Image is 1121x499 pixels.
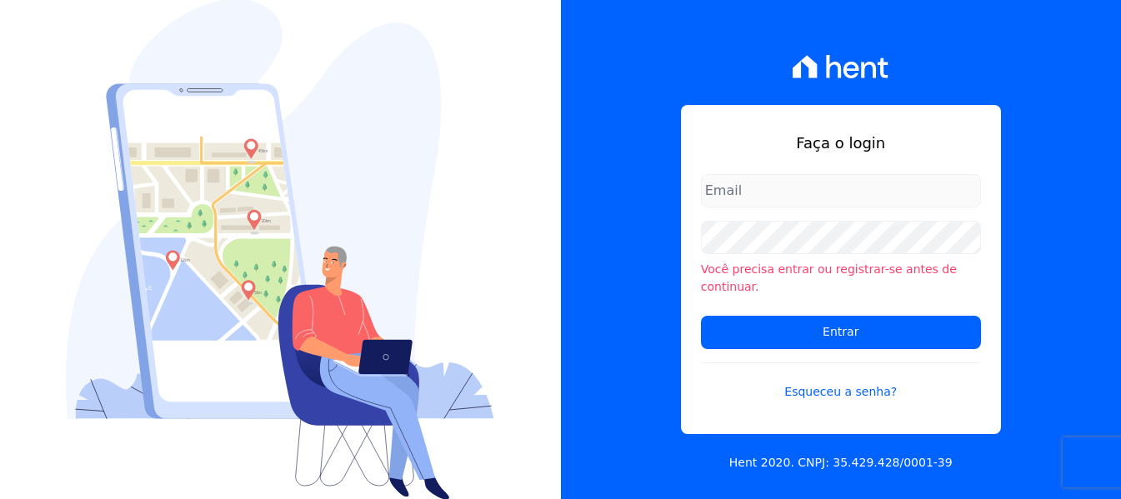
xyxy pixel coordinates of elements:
h1: Faça o login [701,132,981,154]
a: Esqueceu a senha? [701,362,981,401]
input: Email [701,174,981,207]
p: Hent 2020. CNPJ: 35.429.428/0001-39 [729,454,953,472]
input: Entrar [701,316,981,349]
li: Você precisa entrar ou registrar-se antes de continuar. [701,261,981,296]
